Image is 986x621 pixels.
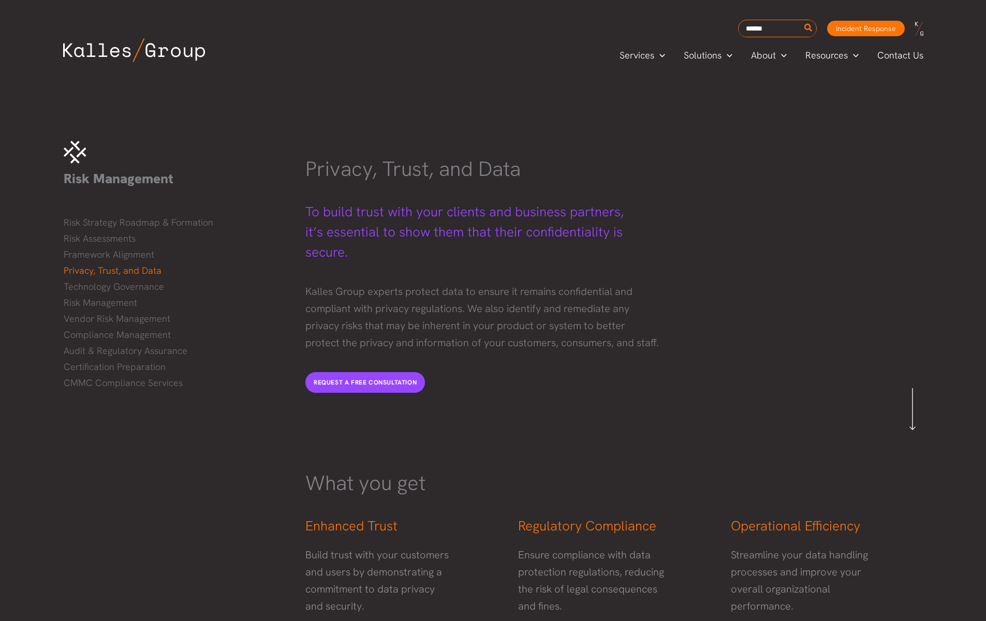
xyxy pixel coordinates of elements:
a: ServicesMenu Toggle [610,48,674,63]
span: Menu Toggle [654,48,665,63]
p: Kalles Group experts protect data to ensure it remains confidential and compliant with privacy re... [305,283,659,351]
a: Privacy, Trust, and Data [64,263,285,278]
span: What you get [305,469,425,496]
span: Risk Management [64,170,173,187]
span: Menu Toggle [848,48,859,63]
a: Technology Governance [64,279,285,294]
p: Build trust with your customers and users by demonstrating a commitment to data privacy and secur... [305,546,452,615]
span: To build trust with your clients and business partners, it’s essential to show them that their co... [305,203,624,261]
a: Contact Us [868,48,934,63]
span: Menu Toggle [722,48,732,63]
img: Kalles Group [63,38,205,62]
span: REQUEST A FREE CONSULTATION [314,378,417,387]
span: Regulatory Compliance [518,517,656,535]
span: Solutions [684,48,722,63]
a: Risk Strategy Roadmap & Formation [64,215,285,230]
p: Streamline your data handling processes and improve your overall organizational performance. [731,546,877,615]
nav: Menu [64,215,285,391]
nav: Primary Site Navigation [610,47,933,64]
a: Risk Assessments [64,231,285,246]
a: Incident Response [827,21,905,36]
span: Services [620,48,654,63]
a: Framework Alignment [64,247,285,262]
span: Enhanced Trust [305,517,398,535]
span: About [751,48,776,63]
p: Ensure compliance with data protection regulations, reducing the risk of legal consequences and f... [518,546,665,615]
span: Menu Toggle [776,48,787,63]
a: REQUEST A FREE CONSULTATION [305,372,425,393]
button: Search [802,20,815,37]
span: Contact Us [877,48,923,63]
a: SolutionsMenu Toggle [674,48,742,63]
a: Certification Preparation [64,359,285,375]
a: Compliance Management [64,327,285,343]
a: CMMC Compliance Services [64,375,285,391]
span: Operational Efficiency [731,517,860,535]
a: AboutMenu Toggle [742,48,796,63]
span: Resources [805,48,848,63]
a: Risk Management [64,295,285,310]
span: Privacy, Trust, and Data [305,155,521,182]
a: Vendor Risk Management [64,311,285,327]
a: Audit & Regulatory Assurance [64,343,285,359]
img: Risk [64,141,86,164]
a: ResourcesMenu Toggle [796,48,868,63]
